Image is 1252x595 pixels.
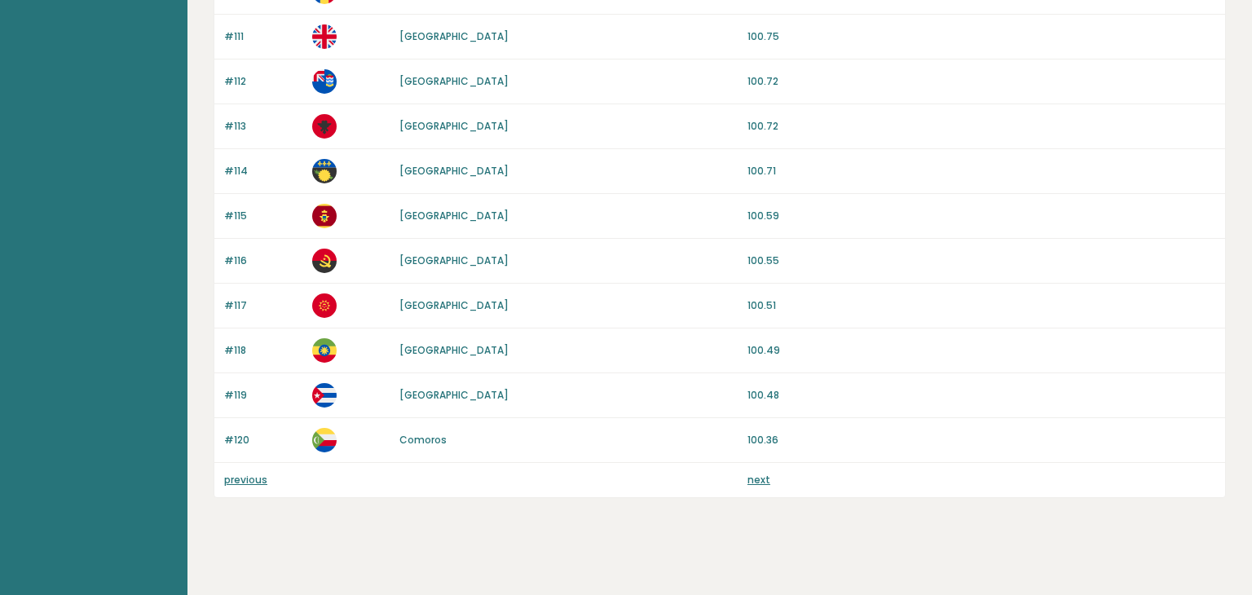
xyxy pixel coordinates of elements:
p: 100.55 [747,253,1215,268]
a: [GEOGRAPHIC_DATA] [399,388,509,402]
p: #119 [224,388,302,403]
p: #115 [224,209,302,223]
p: #117 [224,298,302,313]
img: cu.svg [312,383,337,408]
p: 100.75 [747,29,1215,44]
p: #114 [224,164,302,178]
img: gb.svg [312,24,337,49]
img: al.svg [312,114,337,139]
a: [GEOGRAPHIC_DATA] [399,253,509,267]
img: et.svg [312,338,337,363]
a: next [747,473,770,487]
img: gp.svg [312,159,337,183]
a: [GEOGRAPHIC_DATA] [399,298,509,312]
a: [GEOGRAPHIC_DATA] [399,164,509,178]
p: #118 [224,343,302,358]
p: 100.59 [747,209,1215,223]
img: ky.svg [312,69,337,94]
a: [GEOGRAPHIC_DATA] [399,343,509,357]
p: #113 [224,119,302,134]
p: #111 [224,29,302,44]
p: #120 [224,433,302,447]
p: 100.36 [747,433,1215,447]
a: Comoros [399,433,447,447]
p: 100.49 [747,343,1215,358]
a: previous [224,473,267,487]
a: [GEOGRAPHIC_DATA] [399,119,509,133]
p: 100.72 [747,74,1215,89]
p: 100.72 [747,119,1215,134]
p: #116 [224,253,302,268]
img: kg.svg [312,293,337,318]
img: km.svg [312,428,337,452]
a: [GEOGRAPHIC_DATA] [399,74,509,88]
img: me.svg [312,204,337,228]
p: 100.51 [747,298,1215,313]
a: [GEOGRAPHIC_DATA] [399,209,509,223]
a: [GEOGRAPHIC_DATA] [399,29,509,43]
p: #112 [224,74,302,89]
p: 100.48 [747,388,1215,403]
p: 100.71 [747,164,1215,178]
img: ao.svg [312,249,337,273]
